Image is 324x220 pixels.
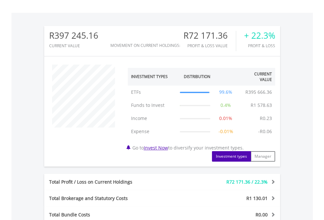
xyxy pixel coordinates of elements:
[44,211,182,218] div: Total Bundle Costs
[214,99,238,112] td: 0.4%
[251,151,275,162] button: Manager
[183,31,236,40] div: R72 171.36
[247,99,275,112] td: R1 578.63
[244,31,275,40] div: + 22.3%
[128,125,177,138] td: Expense
[257,112,275,125] td: R0.23
[123,61,280,162] div: Go to to diversify your investment types.
[128,112,177,125] td: Income
[128,99,177,112] td: Funds to Invest
[183,44,236,48] div: Profit & Loss Value
[214,112,238,125] td: 0.01%
[242,86,275,99] td: R395 666.36
[212,151,251,162] button: Investment types
[44,179,182,185] div: Total Profit / Loss on Current Holdings
[214,86,238,99] td: 99.6%
[44,195,182,202] div: Total Brokerage and Statutory Costs
[246,195,268,201] span: R1 130.01
[255,125,275,138] td: -R0.06
[244,44,275,48] div: Profit & Loss
[128,68,177,86] th: Investment Types
[256,211,268,218] span: R0.00
[238,68,275,86] th: Current Value
[184,74,210,79] div: Distribution
[49,31,98,40] div: R397 245.16
[49,44,98,48] div: CURRENT VALUE
[110,43,180,48] div: Movement on Current Holdings:
[214,125,238,138] td: -0.01%
[144,145,168,151] a: Invest Now
[128,86,177,99] td: ETFs
[226,179,268,185] span: R72 171.36 / 22.3%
